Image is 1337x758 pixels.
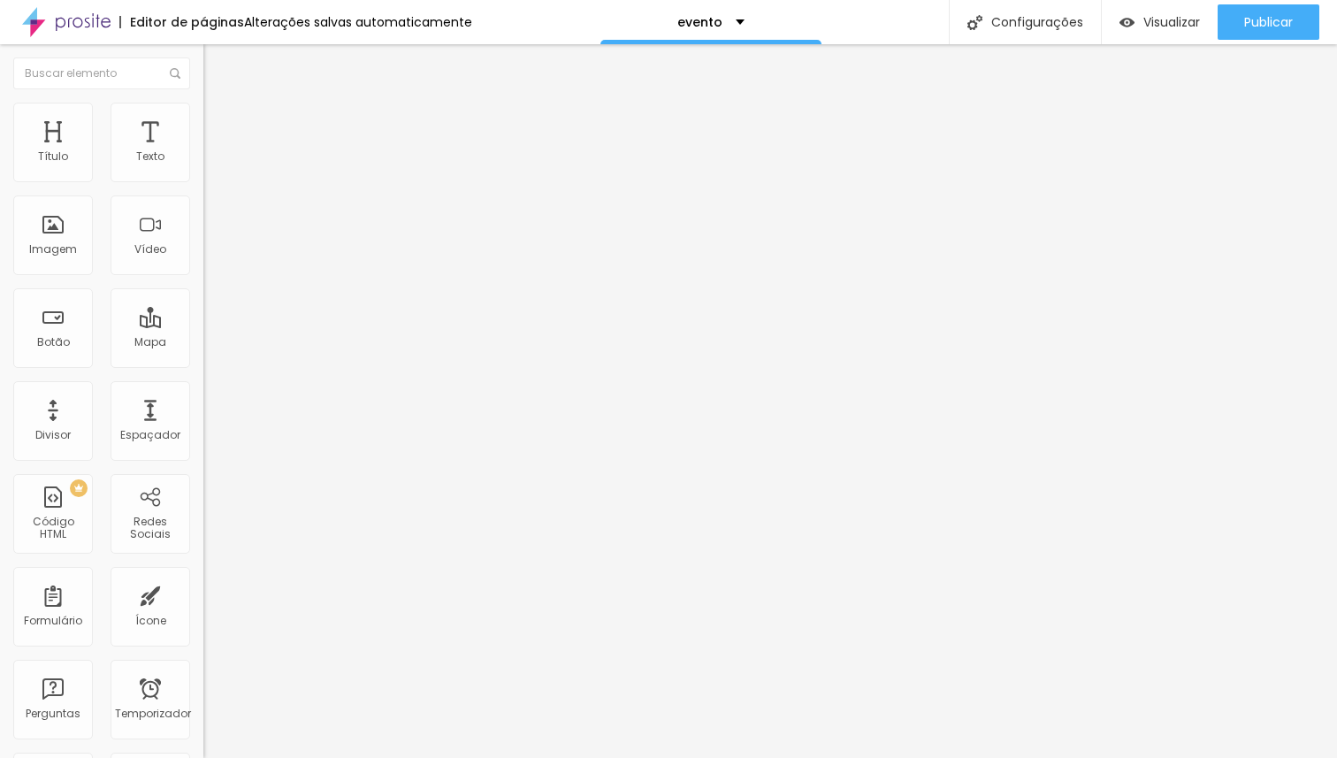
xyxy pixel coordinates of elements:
font: Botão [37,334,70,349]
font: Visualizar [1143,13,1200,31]
font: Publicar [1244,13,1293,31]
font: Temporizador [115,706,191,721]
font: Editor de páginas [130,13,244,31]
font: Alterações salvas automaticamente [244,13,472,31]
font: Mapa [134,334,166,349]
font: Espaçador [120,427,180,442]
font: Vídeo [134,241,166,256]
input: Buscar elemento [13,57,190,89]
font: Ícone [135,613,166,628]
iframe: Editor [203,44,1337,758]
img: Ícone [967,15,982,30]
font: evento [677,13,722,31]
font: Configurações [991,13,1083,31]
font: Redes Sociais [130,514,171,541]
font: Texto [136,149,164,164]
font: Divisor [35,427,71,442]
font: Imagem [29,241,77,256]
button: Visualizar [1102,4,1218,40]
button: Publicar [1218,4,1319,40]
font: Perguntas [26,706,80,721]
font: Formulário [24,613,82,628]
img: view-1.svg [1119,15,1135,30]
font: Título [38,149,68,164]
img: Ícone [170,68,180,79]
font: Código HTML [33,514,74,541]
